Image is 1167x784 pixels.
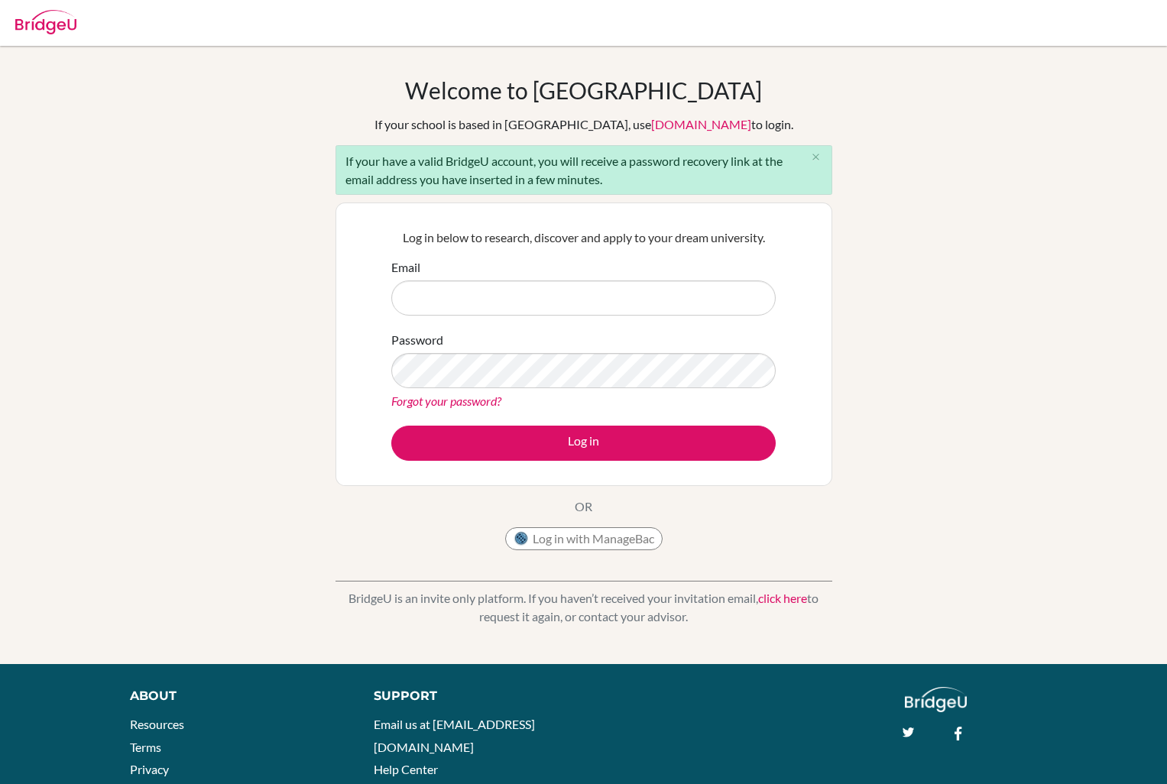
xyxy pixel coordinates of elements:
p: BridgeU is an invite only platform. If you haven’t received your invitation email, to request it ... [336,589,832,626]
a: [DOMAIN_NAME] [651,117,751,131]
label: Email [391,258,420,277]
p: OR [575,497,592,516]
button: Log in [391,426,776,461]
div: If your school is based in [GEOGRAPHIC_DATA], use to login. [374,115,793,134]
h1: Welcome to [GEOGRAPHIC_DATA] [405,76,762,104]
a: Terms [130,740,161,754]
div: Support [374,687,567,705]
div: About [130,687,339,705]
img: Bridge-U [15,10,76,34]
a: click here [758,591,807,605]
button: Log in with ManageBac [505,527,663,550]
a: Resources [130,717,184,731]
a: Forgot your password? [391,394,501,408]
button: Close [801,146,831,169]
a: Privacy [130,762,169,776]
i: close [810,151,822,163]
p: Log in below to research, discover and apply to your dream university. [391,228,776,247]
img: logo_white@2x-f4f0deed5e89b7ecb1c2cc34c3e3d731f90f0f143d5ea2071677605dd97b5244.png [905,687,967,712]
label: Password [391,331,443,349]
a: Help Center [374,762,438,776]
a: Email us at [EMAIL_ADDRESS][DOMAIN_NAME] [374,717,535,754]
div: If your have a valid BridgeU account, you will receive a password recovery link at the email addr... [336,145,832,195]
